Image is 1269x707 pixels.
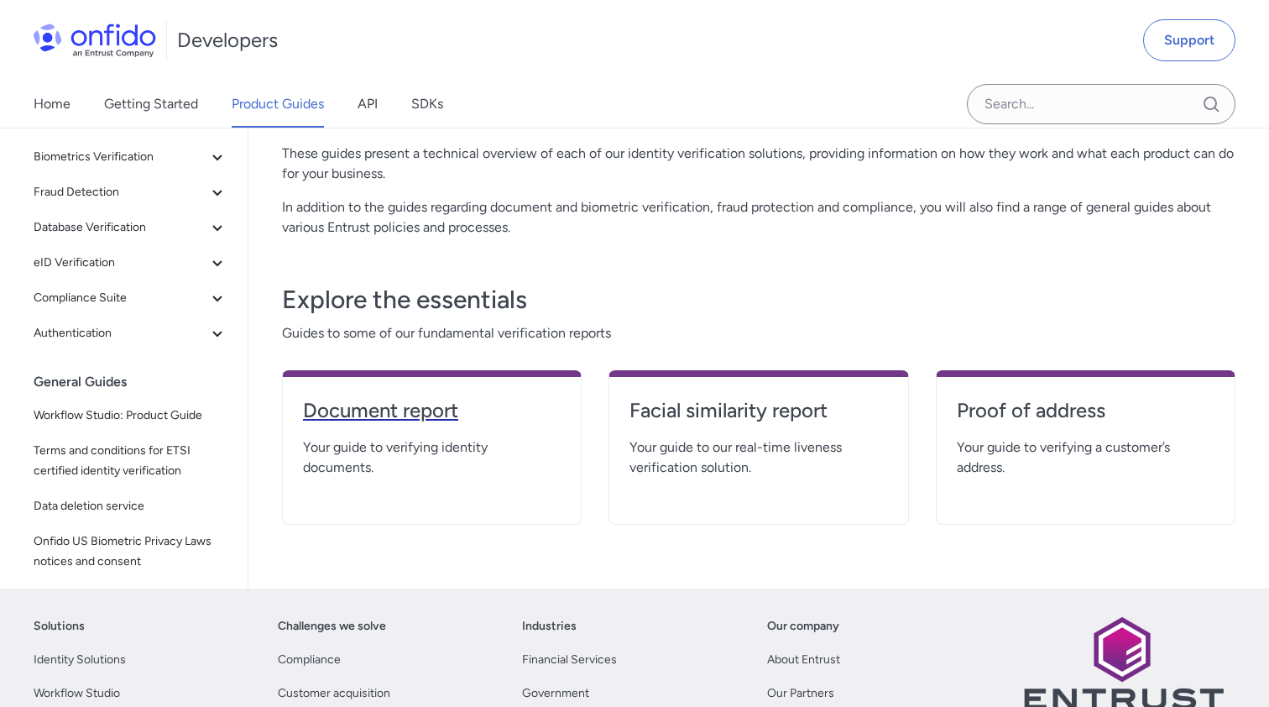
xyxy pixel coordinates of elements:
span: Authentication [34,323,207,343]
span: Database Verification [34,217,207,238]
span: Compliance Suite [34,288,207,308]
span: Your guide to our real-time liveness verification solution. [629,437,887,478]
span: Biometrics Verification [34,147,207,167]
a: Facial similarity report [629,397,887,437]
span: Fraud Detection [34,182,207,202]
a: Industries [522,616,577,636]
button: Fraud Detection [27,175,234,209]
span: Onfido US Biometric Privacy Laws notices and consent [34,532,227,572]
button: Database Verification [27,211,234,244]
span: Your guide to verifying a customer’s address. [957,437,1214,478]
a: Document report [303,397,561,437]
a: Proof of address [957,397,1214,437]
a: API [358,81,378,128]
span: Workflow Studio: Product Guide [34,406,227,426]
button: Authentication [27,317,234,350]
h4: Facial similarity report [629,397,887,424]
a: Onfido US Biometric Privacy Laws notices and consent [27,525,234,579]
a: Workflow Studio [34,683,120,704]
a: Government [522,683,589,704]
button: Compliance Suite [27,281,234,315]
a: Compliance [278,650,341,670]
a: Customer acquisition [278,683,390,704]
span: Migration guide: Onfido US Biometric Privacy Laws notices and consent [34,587,227,647]
a: Challenges we solve [278,616,386,636]
a: Financial Services [522,650,617,670]
a: Workflow Studio: Product Guide [27,399,234,432]
h4: Document report [303,397,561,424]
a: Migration guide: Onfido US Biometric Privacy Laws notices and consent [27,580,234,654]
a: About Entrust [767,650,840,670]
a: Identity Solutions [34,650,126,670]
h3: Explore the essentials [282,283,1235,317]
h4: Proof of address [957,397,1214,424]
a: Getting Started [104,81,198,128]
a: Home [34,81,70,128]
a: Our Partners [767,683,834,704]
span: Data deletion service [34,496,227,516]
a: Product Guides [232,81,324,128]
a: Our company [767,616,839,636]
span: Your guide to verifying identity documents. [303,437,561,478]
span: Terms and conditions for ETSI certified identity verification [34,441,227,481]
button: eID Verification [27,246,234,280]
a: Support [1143,19,1235,61]
img: Onfido Logo [34,24,156,57]
button: Biometrics Verification [27,140,234,174]
span: eID Verification [34,253,207,273]
p: In addition to the guides regarding document and biometric verification, fraud protection and com... [282,197,1235,238]
a: Data deletion service [27,490,234,523]
a: Solutions [34,616,85,636]
a: Terms and conditions for ETSI certified identity verification [27,434,234,488]
div: General Guides [34,365,241,399]
span: Guides to some of our fundamental verification reports [282,323,1235,343]
input: Onfido search input field [967,84,1235,124]
p: These guides present a technical overview of each of our identity verification solutions, providi... [282,144,1235,184]
a: SDKs [411,81,443,128]
h1: Developers [177,27,278,54]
